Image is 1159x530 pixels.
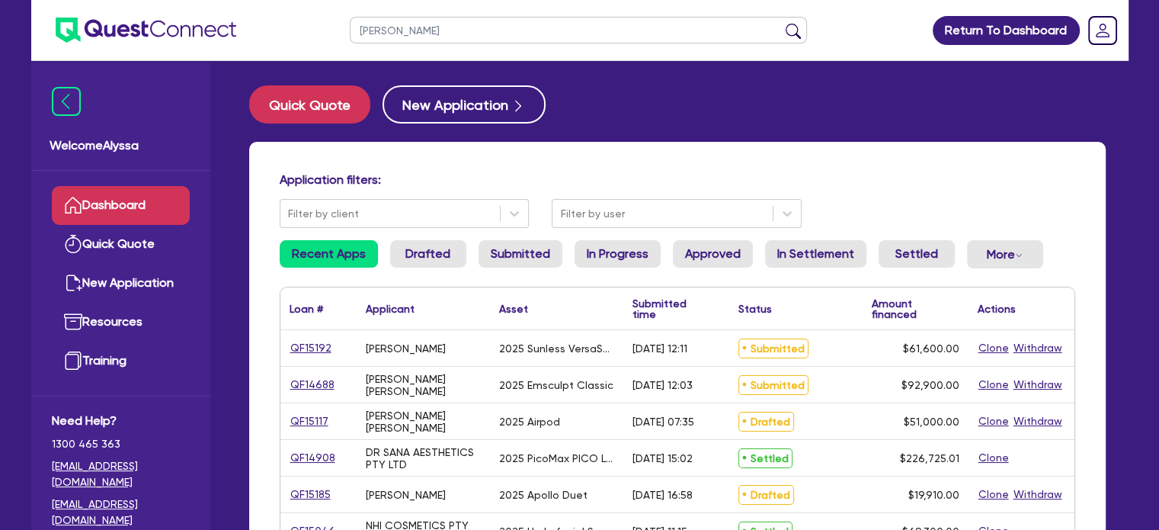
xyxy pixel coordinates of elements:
div: [PERSON_NAME] [366,489,446,501]
span: Need Help? [52,412,190,430]
button: Clone [978,339,1010,357]
button: Clone [978,449,1010,467]
a: QF15117 [290,413,329,430]
div: [DATE] 07:35 [632,416,694,428]
div: [PERSON_NAME] [366,342,446,355]
span: $19,910.00 [908,489,959,501]
img: quest-connect-logo-blue [56,18,236,43]
a: In Settlement [765,240,866,268]
button: Withdraw [1013,413,1063,430]
span: Submitted [738,339,808,358]
input: Search by name, application ID or mobile number... [350,17,807,43]
div: [DATE] 12:03 [632,379,693,391]
div: Actions [978,304,1016,314]
img: new-application [64,274,82,292]
a: [EMAIL_ADDRESS][DOMAIN_NAME] [52,458,190,490]
div: 2025 Sunless VersaSpa [499,342,614,355]
a: Drafted [390,240,466,268]
div: Applicant [366,304,415,314]
div: Status [738,304,772,314]
span: $51,000.00 [904,416,959,428]
button: Clone [978,413,1010,430]
span: 1300 465 363 [52,436,190,452]
a: Resources [52,303,190,342]
a: Training [52,342,190,381]
button: New Application [383,85,546,124]
a: Return To Dashboard [933,16,1080,45]
div: Asset [499,304,528,314]
a: Dashboard [52,186,190,225]
span: Submitted [738,375,808,395]
button: Clone [978,376,1010,393]
span: $226,725.01 [900,452,959,464]
a: Quick Quote [249,85,383,124]
img: quick-quote [64,235,82,253]
div: 2025 Airpod [499,416,560,428]
div: 2025 Apollo Duet [499,489,588,501]
div: [DATE] 16:58 [632,489,693,501]
span: $92,900.00 [901,379,959,391]
div: Submitted time [632,298,706,320]
a: In Progress [575,240,661,268]
button: Withdraw [1013,376,1063,393]
img: resources [64,313,82,331]
span: $61,600.00 [903,342,959,355]
img: icon-menu-close [52,87,81,116]
a: [EMAIL_ADDRESS][DOMAIN_NAME] [52,496,190,528]
div: Amount financed [872,298,959,320]
img: training [64,352,82,370]
div: Loan # [290,304,323,314]
button: Quick Quote [249,85,370,124]
div: 2025 Emsculpt Classic [499,379,613,391]
div: [PERSON_NAME] [PERSON_NAME] [366,373,481,397]
div: 2025 PicoMax PICO Laser [499,452,614,464]
a: QF15192 [290,339,332,357]
button: Clone [978,486,1010,503]
a: Recent Apps [280,240,378,268]
span: Drafted [738,485,794,505]
a: Settled [879,240,955,268]
a: Submitted [479,240,562,268]
a: Dropdown toggle [1083,11,1122,50]
a: Approved [673,240,753,268]
span: Welcome Alyssa [50,137,192,155]
a: QF14908 [290,449,336,467]
div: [DATE] 12:11 [632,342,687,355]
a: New Application [52,264,190,303]
span: Settled [738,448,792,468]
h4: Application filters: [280,172,1075,187]
span: Drafted [738,412,794,432]
a: QF14688 [290,376,335,393]
div: [PERSON_NAME] [PERSON_NAME] [366,410,481,434]
div: [DATE] 15:02 [632,452,693,464]
button: Withdraw [1013,339,1063,357]
div: DR SANA AESTHETICS PTY LTD [366,446,481,471]
button: Withdraw [1013,486,1063,503]
button: Dropdown toggle [967,240,1043,268]
a: QF15185 [290,486,331,503]
a: Quick Quote [52,225,190,264]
